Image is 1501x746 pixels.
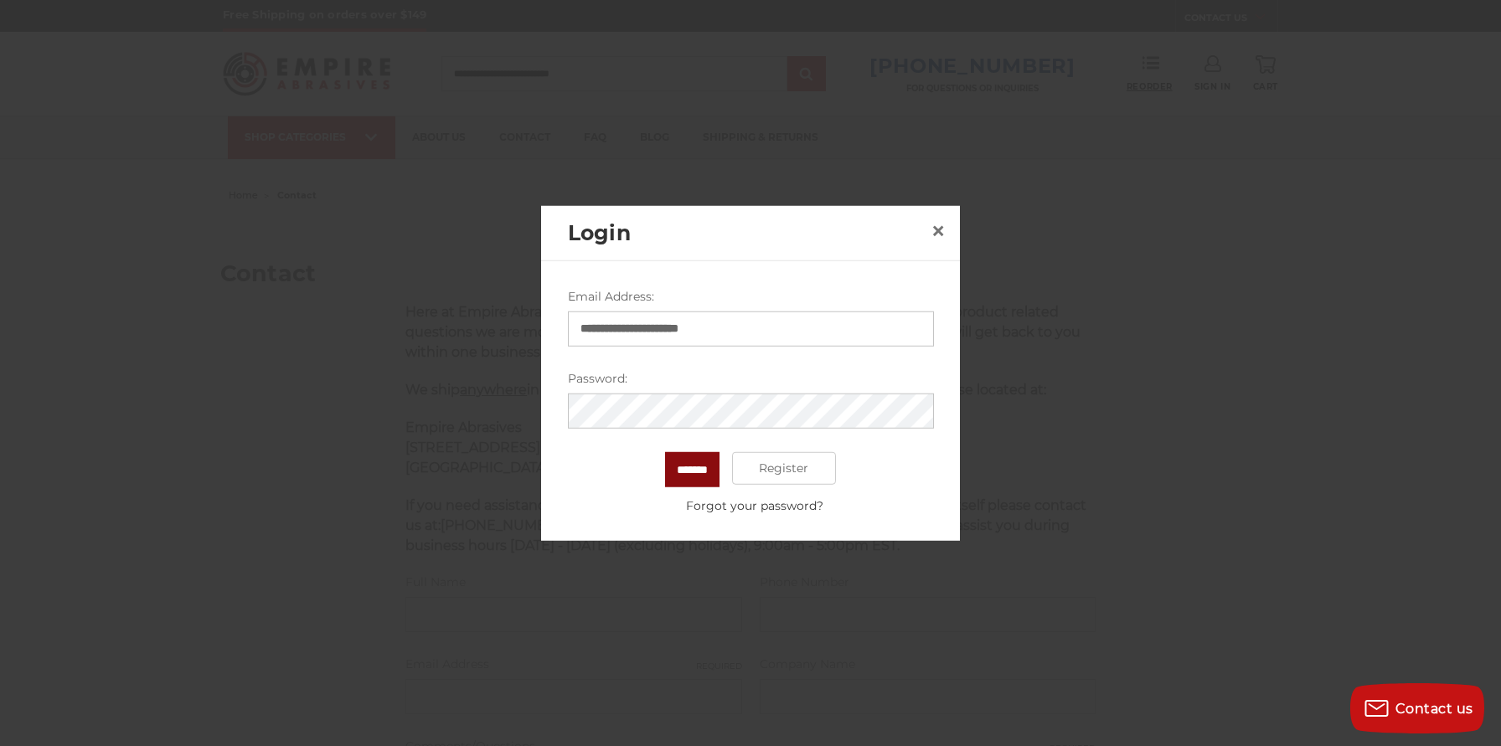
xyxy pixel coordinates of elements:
h2: Login [568,217,925,249]
label: Email Address: [568,287,934,305]
button: Contact us [1350,683,1484,733]
a: Forgot your password? [576,496,933,514]
span: × [931,214,946,247]
a: Register [732,451,837,485]
label: Password: [568,369,934,387]
a: Close [925,218,952,244]
span: Contact us [1395,701,1473,717]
